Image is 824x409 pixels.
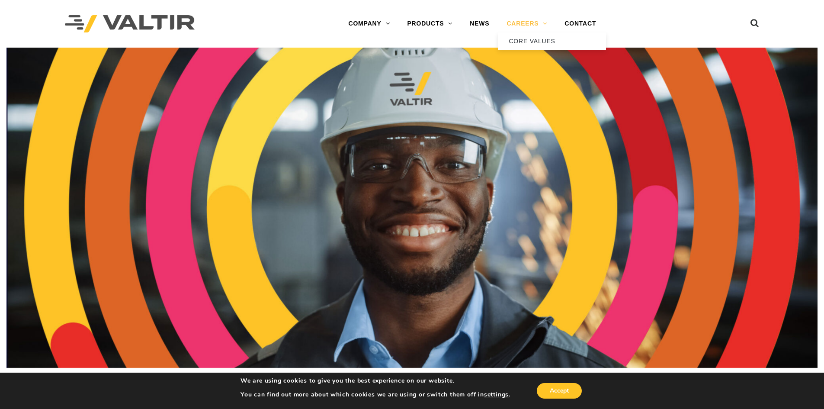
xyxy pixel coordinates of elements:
a: CONTACT [556,15,605,32]
img: Careers_Header [6,48,818,368]
button: Accept [537,383,582,399]
a: CAREERS [498,15,556,32]
a: CORE VALUES [498,32,606,50]
a: COMPANY [340,15,398,32]
p: We are using cookies to give you the best experience on our website. [240,377,510,385]
p: You can find out more about which cookies we are using or switch them off in . [240,391,510,399]
button: settings [484,391,509,399]
img: Valtir [65,15,195,33]
a: NEWS [461,15,498,32]
a: PRODUCTS [398,15,461,32]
